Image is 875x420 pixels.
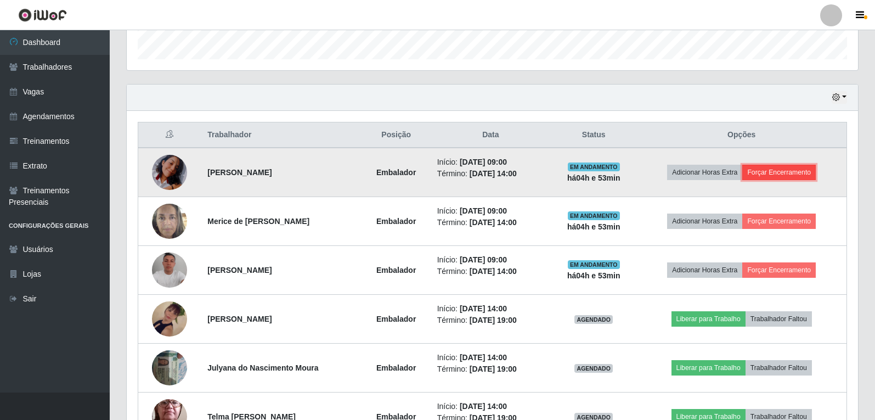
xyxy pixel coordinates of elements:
li: Início: [437,352,544,363]
img: 1752452635065.jpeg [152,344,187,391]
img: 1739647225731.jpeg [152,198,187,244]
time: [DATE] 09:00 [460,158,507,166]
button: Liberar para Trabalho [671,360,746,376]
span: EM ANDAMENTO [568,211,620,220]
strong: Embalador [376,315,416,323]
button: Trabalhador Faltou [746,311,812,327]
span: AGENDADO [574,364,613,373]
li: Início: [437,254,544,266]
li: Início: [437,156,544,168]
li: Término: [437,363,544,375]
strong: Embalador [376,363,416,372]
time: [DATE] 19:00 [470,316,517,324]
th: Opções [636,122,846,148]
img: 1738023340055.jpeg [152,150,187,195]
th: Posição [362,122,431,148]
time: [DATE] 14:00 [460,402,507,411]
strong: [PERSON_NAME] [207,315,272,323]
img: CoreUI Logo [18,8,67,22]
button: Adicionar Horas Extra [667,214,742,229]
time: [DATE] 09:00 [460,206,507,215]
li: Término: [437,266,544,277]
button: Forçar Encerramento [742,262,816,278]
strong: [PERSON_NAME] [207,168,272,177]
li: Início: [437,205,544,217]
strong: Julyana do Nascimento Moura [207,363,318,372]
button: Adicionar Horas Extra [667,262,742,278]
li: Término: [437,315,544,326]
time: [DATE] 19:00 [470,365,517,373]
span: EM ANDAMENTO [568,163,620,171]
strong: Embalador [376,217,416,226]
strong: [PERSON_NAME] [207,266,272,275]
time: [DATE] 14:00 [460,353,507,362]
li: Término: [437,168,544,180]
li: Início: [437,303,544,315]
th: Trabalhador [201,122,362,148]
button: Forçar Encerramento [742,165,816,180]
img: 1741725471606.jpeg [152,253,187,288]
time: [DATE] 14:00 [470,169,517,178]
button: Trabalhador Faltou [746,360,812,376]
time: [DATE] 14:00 [470,218,517,227]
span: EM ANDAMENTO [568,260,620,269]
time: [DATE] 09:00 [460,255,507,264]
strong: Embalador [376,266,416,275]
span: AGENDADO [574,315,613,324]
img: 1705758953122.jpeg [152,288,187,350]
li: Término: [437,217,544,228]
strong: há 04 h e 53 min [567,173,620,182]
button: Adicionar Horas Extra [667,165,742,180]
time: [DATE] 14:00 [460,304,507,313]
button: Forçar Encerramento [742,214,816,229]
li: Início: [437,401,544,412]
strong: há 04 h e 53 min [567,271,620,280]
strong: Embalador [376,168,416,177]
strong: Merice de [PERSON_NAME] [207,217,309,226]
time: [DATE] 14:00 [470,267,517,276]
button: Liberar para Trabalho [671,311,746,327]
strong: há 04 h e 53 min [567,222,620,231]
th: Status [551,122,636,148]
th: Data [431,122,551,148]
